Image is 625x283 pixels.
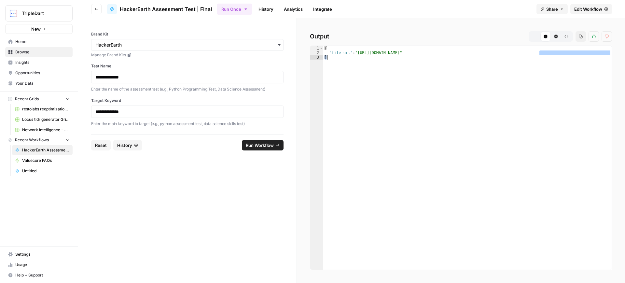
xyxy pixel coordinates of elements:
[570,4,612,14] a: Edit Workflow
[310,31,612,42] h2: Output
[12,104,73,114] a: restolabs reoptimizations aug
[15,272,70,278] span: Help + Support
[91,98,284,104] label: Target Keyword
[12,155,73,166] a: Valuecore FAQs
[107,4,212,14] a: HackerEarth Assessment Test | Final
[7,7,19,19] img: TripleDart Logo
[5,68,73,78] a: Opportunities
[91,52,284,58] a: Manage Brand Kits
[310,46,323,50] div: 1
[117,142,132,149] span: History
[15,262,70,268] span: Usage
[5,94,73,104] button: Recent Grids
[310,55,323,60] div: 3
[280,4,307,14] a: Analytics
[91,86,284,92] p: Enter the name of the assessment test (e.g., Python Programming Test, Data Science Assessment)
[15,49,70,55] span: Browse
[22,117,70,122] span: Locus tldr generator Grid (3)
[5,24,73,34] button: New
[5,135,73,145] button: Recent Workflows
[536,4,568,14] button: Share
[12,166,73,176] a: Untitled
[15,70,70,76] span: Opportunities
[5,78,73,89] a: Your Data
[546,6,558,12] span: Share
[5,270,73,280] button: Help + Support
[319,46,323,50] span: Toggle code folding, rows 1 through 3
[15,251,70,257] span: Settings
[91,140,111,150] button: Reset
[120,5,212,13] span: HackerEarth Assessment Test | Final
[12,145,73,155] a: HackerEarth Assessment Test | Final
[5,249,73,260] a: Settings
[15,60,70,65] span: Insights
[91,31,284,37] label: Brand Kit
[95,142,107,149] span: Reset
[22,10,61,17] span: TripleDart
[309,4,336,14] a: Integrate
[91,120,284,127] p: Enter the main keyword to target (e.g., python assessment test, data science skills test)
[15,80,70,86] span: Your Data
[22,147,70,153] span: HackerEarth Assessment Test | Final
[22,106,70,112] span: restolabs reoptimizations aug
[12,125,73,135] a: Network Intelligence - pseo- 1 Grid
[310,50,323,55] div: 2
[95,42,279,48] input: HackerEarth
[255,4,277,14] a: History
[15,137,49,143] span: Recent Workflows
[217,4,252,15] button: Run Once
[12,114,73,125] a: Locus tldr generator Grid (3)
[246,142,274,149] span: Run Workflow
[574,6,602,12] span: Edit Workflow
[242,140,284,150] button: Run Workflow
[31,26,41,32] span: New
[5,36,73,47] a: Home
[15,39,70,45] span: Home
[22,168,70,174] span: Untitled
[113,140,142,150] button: History
[22,158,70,163] span: Valuecore FAQs
[91,63,284,69] label: Test Name
[5,57,73,68] a: Insights
[5,5,73,21] button: Workspace: TripleDart
[15,96,39,102] span: Recent Grids
[22,127,70,133] span: Network Intelligence - pseo- 1 Grid
[5,260,73,270] a: Usage
[5,47,73,57] a: Browse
